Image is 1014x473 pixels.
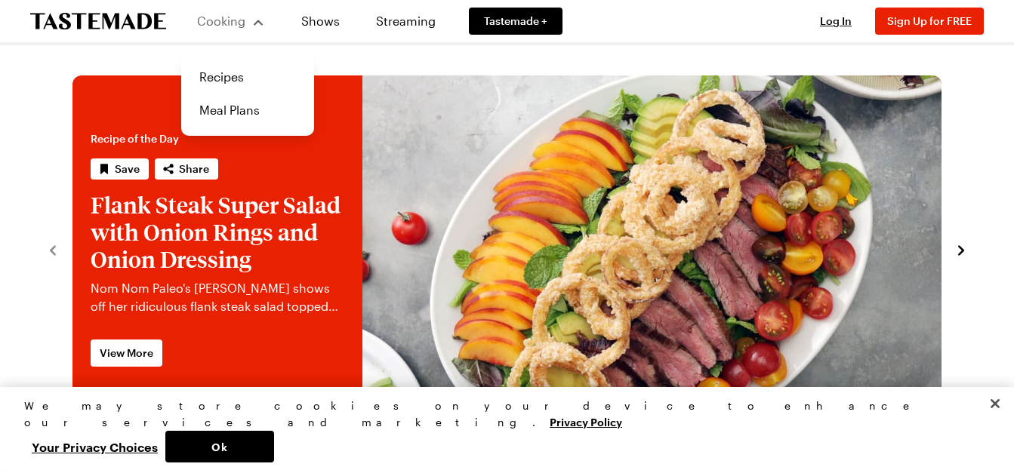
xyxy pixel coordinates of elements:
[197,14,245,28] span: Cooking
[875,8,984,35] button: Sign Up for FREE
[91,339,162,367] a: View More
[45,240,60,258] button: navigate to previous item
[196,3,265,39] button: Cooking
[179,161,209,177] span: Share
[190,94,305,127] a: Meal Plans
[165,431,274,462] button: Ok
[469,8,562,35] a: Tastemade +
[155,158,218,180] button: Share
[24,398,977,431] div: We may store cookies on your device to enhance our services and marketing.
[979,387,1012,420] button: Close
[484,14,547,29] span: Tastemade +
[954,240,969,258] button: navigate to next item
[30,13,166,30] a: To Tastemade Home Page
[820,14,852,27] span: Log In
[115,161,140,177] span: Save
[550,414,622,428] a: More information about your privacy, opens in a new tab
[887,14,972,27] span: Sign Up for FREE
[72,75,942,422] div: 1 / 6
[24,398,977,462] div: Privacy
[190,60,305,94] a: Recipes
[91,158,149,180] button: Save recipe
[24,431,165,462] button: Your Privacy Choices
[181,51,314,136] div: Cooking
[100,346,153,361] span: View More
[806,14,866,29] button: Log In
